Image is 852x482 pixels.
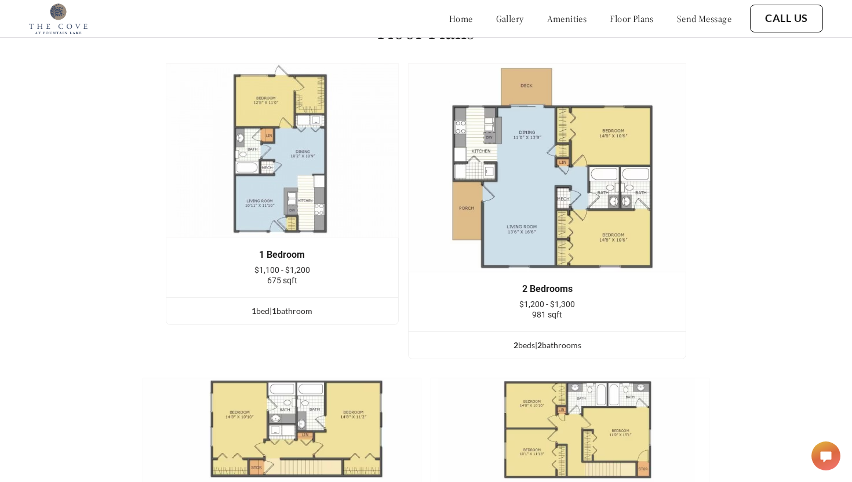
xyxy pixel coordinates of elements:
[537,340,542,350] span: 2
[765,12,808,25] a: Call Us
[610,13,654,24] a: floor plans
[267,276,297,285] span: 675 sqft
[254,265,310,275] span: $1,100 - $1,200
[677,13,731,24] a: send message
[166,63,399,238] img: example
[547,13,587,24] a: amenities
[184,250,381,260] div: 1 Bedroom
[408,63,687,272] img: example
[514,340,518,350] span: 2
[426,284,669,294] div: 2 Bedrooms
[519,300,575,309] span: $1,200 - $1,300
[750,5,823,32] button: Call Us
[532,310,562,319] span: 981 sqft
[409,339,686,352] div: bed s | bathroom s
[29,3,88,34] img: cove_at_fountain_lake_logo.png
[252,306,256,316] span: 1
[272,306,276,316] span: 1
[496,13,524,24] a: gallery
[377,19,475,45] h1: Floor Plans
[449,13,473,24] a: home
[166,305,398,317] div: bed | bathroom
